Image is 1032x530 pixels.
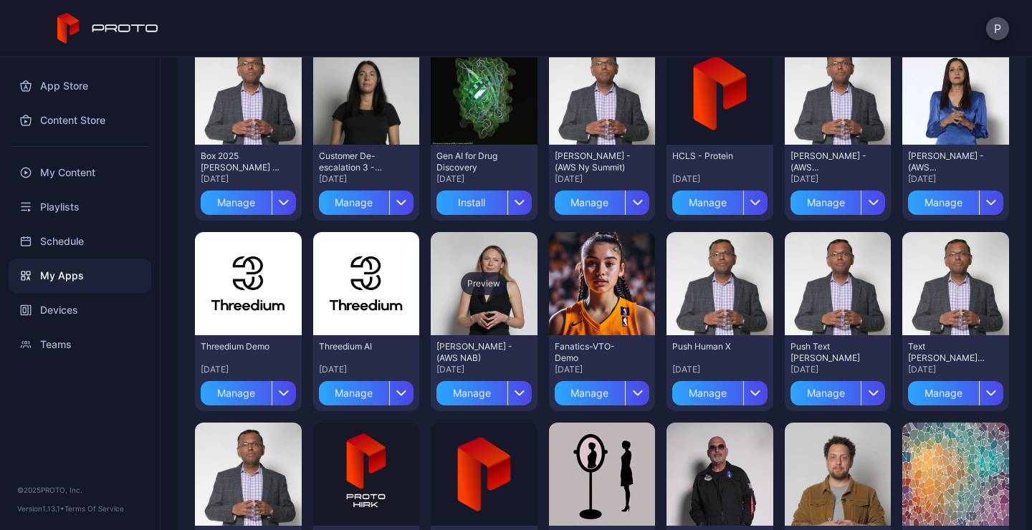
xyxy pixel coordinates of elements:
button: Manage [790,185,886,215]
div: Swami - (AWS Ny Summit) [555,150,634,173]
button: Manage [319,375,414,405]
div: Manage [319,381,390,405]
div: [DATE] [436,173,532,185]
a: Terms Of Service [64,504,124,513]
div: Threedium AI [319,341,398,352]
div: Manage [790,381,861,405]
div: Push Text Hologram Swami [790,341,869,364]
div: Manage [201,191,272,215]
a: My Apps [9,259,151,293]
div: [DATE] [319,364,414,375]
div: [DATE] [908,364,1003,375]
div: Fanatics-VTO-Demo [555,341,634,364]
button: Manage [555,375,650,405]
a: Playlists [9,190,151,224]
div: [DATE] [908,173,1003,185]
a: Teams [9,327,151,362]
div: Customer De-escalation 3 - (Amazon Last Mile) [319,150,398,173]
div: [DATE] [672,364,768,375]
div: Threedium Demo [201,341,279,352]
div: Manage [790,191,861,215]
button: Manage [201,375,296,405]
div: Manage [436,381,507,405]
div: Manage [672,381,743,405]
button: Manage [672,375,768,405]
div: Gen AI for Drug Discovery [436,150,515,173]
a: Schedule [9,224,151,259]
div: [DATE] [555,173,650,185]
div: [DATE] [672,173,768,185]
a: Devices [9,293,151,327]
button: Manage [319,185,414,215]
button: Install [436,185,532,215]
button: Manage [201,185,296,215]
div: © 2025 PROTO, Inc. [17,484,143,496]
div: [DATE] [790,364,886,375]
div: Text Hologram Swami [908,341,987,364]
div: Swami Huddle - (AWS Brent) [790,150,869,173]
div: Nandini Huddle - (AWS Brent) [908,150,987,173]
a: Content Store [9,103,151,138]
a: App Store [9,69,151,103]
div: [DATE] [201,173,296,185]
div: [DATE] [436,364,532,375]
div: Manage [555,381,626,405]
div: Manage [672,191,743,215]
button: Manage [790,375,886,405]
span: Version 1.13.1 • [17,504,64,513]
button: Manage [908,185,1003,215]
div: Manage [555,191,626,215]
button: Manage [908,375,1003,405]
div: HCLS - Protein [672,150,751,162]
button: Manage [436,375,532,405]
div: Push Human X [672,341,751,352]
div: Manage [908,381,979,405]
div: Manage [319,191,390,215]
div: [DATE] [201,364,296,375]
div: [DATE] [790,173,886,185]
a: My Content [9,155,151,190]
div: Preview [461,272,507,295]
button: Manage [672,185,768,215]
div: [DATE] [319,173,414,185]
div: [DATE] [555,364,650,375]
button: Manage [555,185,650,215]
div: Manage [201,381,272,405]
div: Install [436,191,507,215]
div: Manage [908,191,979,215]
button: P [986,17,1009,40]
div: Box 2025 Swami -AWS [201,150,279,173]
div: Ruth Bascom - (AWS NAB) [436,341,515,364]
